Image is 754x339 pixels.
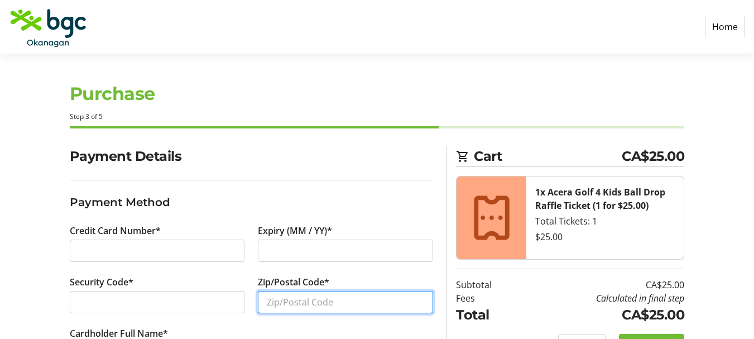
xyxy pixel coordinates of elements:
h2: Payment Details [70,146,434,166]
iframe: Secure expiration date input frame [267,244,424,257]
td: Subtotal [456,278,522,292]
strong: 1x Acera Golf 4 Kids Ball Drop Raffle Ticket (1 for $25.00) [535,186,665,212]
td: Fees [456,292,522,305]
label: Zip/Postal Code* [258,275,329,289]
img: BGC Okanagan's Logo [9,4,88,49]
div: $25.00 [535,230,675,243]
td: CA$25.00 [522,305,684,325]
td: CA$25.00 [522,278,684,292]
input: Zip/Postal Code [258,291,433,313]
label: Expiry (MM / YY)* [258,224,332,237]
a: Home [705,16,745,37]
label: Security Code* [70,275,133,289]
td: Total [456,305,522,325]
iframe: Secure card number input frame [79,244,236,257]
label: Credit Card Number* [70,224,161,237]
div: Step 3 of 5 [70,112,685,122]
iframe: Secure CVC input frame [79,295,236,309]
td: Calculated in final step [522,292,684,305]
h1: Purchase [70,80,685,107]
span: Cart [474,146,622,166]
span: CA$25.00 [622,146,684,166]
h3: Payment Method [70,194,434,211]
div: Total Tickets: 1 [535,214,675,228]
